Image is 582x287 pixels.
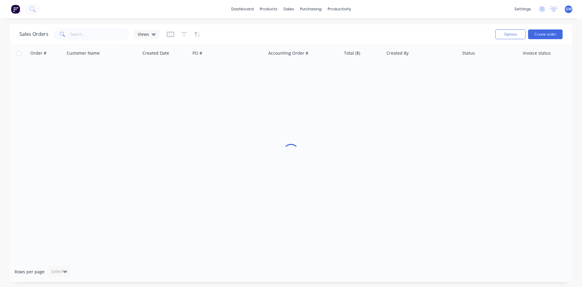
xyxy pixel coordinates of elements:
[257,5,280,14] div: products
[528,29,563,39] button: Create order
[268,50,308,56] div: Accounting Order #
[511,5,534,14] div: settings
[142,50,169,56] div: Created Date
[228,5,257,14] a: dashboard
[11,5,20,14] img: Factory
[19,31,48,37] h1: Sales Orders
[280,5,297,14] div: sales
[70,28,129,40] input: Search...
[15,269,45,275] span: Rows per page
[51,268,67,275] div: Select...
[523,50,551,56] div: Invoice status
[30,50,46,56] div: Order #
[138,31,149,37] span: Views
[495,29,526,39] button: Options
[462,50,475,56] div: Status
[325,5,354,14] div: productivity
[344,50,360,56] div: Total ($)
[386,50,409,56] div: Created By
[566,6,572,12] span: GW
[297,5,325,14] div: purchasing
[192,50,202,56] div: PO #
[67,50,100,56] div: Customer Name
